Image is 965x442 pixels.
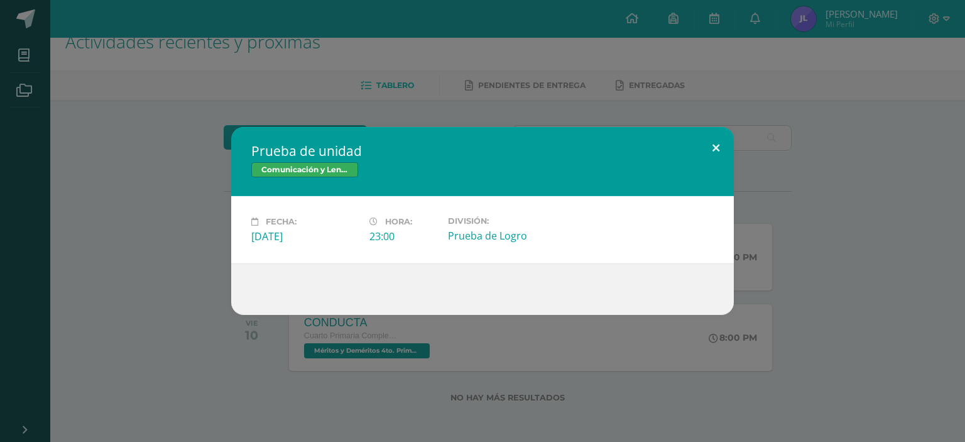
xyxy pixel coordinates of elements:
[251,162,358,177] span: Comunicación y Lenguaje L.1
[448,229,556,243] div: Prueba de Logro
[448,216,556,226] label: División:
[266,217,297,226] span: Fecha:
[385,217,412,226] span: Hora:
[369,229,438,243] div: 23:00
[698,127,734,170] button: Close (Esc)
[251,142,714,160] h2: Prueba de unidad
[251,229,359,243] div: [DATE]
